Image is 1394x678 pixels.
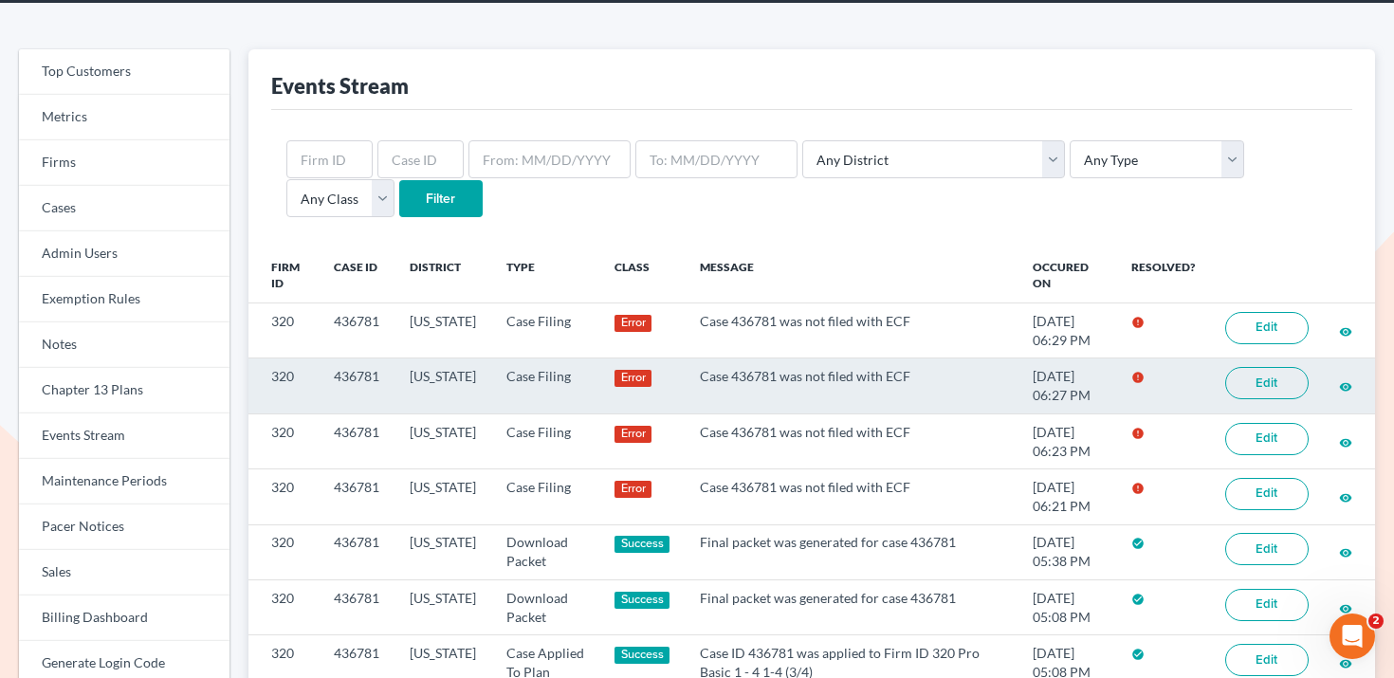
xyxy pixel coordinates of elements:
[394,580,491,635] td: [US_STATE]
[1131,371,1145,384] i: error
[248,469,319,524] td: 320
[319,580,394,635] td: 436781
[394,358,491,413] td: [US_STATE]
[491,413,600,468] td: Case Filing
[685,469,1018,524] td: Case 436781 was not filed with ECF
[599,248,685,303] th: Class
[1018,580,1116,635] td: [DATE] 05:08 PM
[248,580,319,635] td: 320
[468,140,631,178] input: From: MM/DD/YYYY
[1018,358,1116,413] td: [DATE] 06:27 PM
[491,358,600,413] td: Case Filing
[248,524,319,579] td: 320
[1339,322,1352,339] a: visibility
[394,248,491,303] th: District
[1339,433,1352,449] a: visibility
[614,315,651,332] div: Error
[248,358,319,413] td: 320
[286,140,373,178] input: Firm ID
[319,358,394,413] td: 436781
[19,322,229,368] a: Notes
[614,592,669,609] div: Success
[1225,423,1309,455] a: Edit
[685,303,1018,358] td: Case 436781 was not filed with ECF
[1339,543,1352,559] a: visibility
[614,647,669,664] div: Success
[19,504,229,550] a: Pacer Notices
[614,426,651,443] div: Error
[19,140,229,186] a: Firms
[1131,537,1145,550] i: check_circle
[394,303,491,358] td: [US_STATE]
[1225,312,1309,344] a: Edit
[685,248,1018,303] th: Message
[1339,602,1352,615] i: visibility
[19,550,229,596] a: Sales
[19,95,229,140] a: Metrics
[635,140,798,178] input: To: MM/DD/YYYY
[19,596,229,641] a: Billing Dashboard
[1131,482,1145,495] i: error
[1225,644,1309,676] a: Edit
[19,49,229,95] a: Top Customers
[685,413,1018,468] td: Case 436781 was not filed with ECF
[614,370,651,387] div: Error
[19,277,229,322] a: Exemption Rules
[1339,436,1352,449] i: visibility
[685,580,1018,635] td: Final packet was generated for case 436781
[1131,593,1145,606] i: check_circle
[1339,325,1352,339] i: visibility
[491,248,600,303] th: Type
[248,303,319,358] td: 320
[271,72,409,100] div: Events Stream
[1131,427,1145,440] i: error
[685,524,1018,579] td: Final packet was generated for case 436781
[19,459,229,504] a: Maintenance Periods
[319,469,394,524] td: 436781
[1225,367,1309,399] a: Edit
[319,524,394,579] td: 436781
[377,140,464,178] input: Case ID
[19,231,229,277] a: Admin Users
[1339,599,1352,615] a: visibility
[614,536,669,553] div: Success
[1225,478,1309,510] a: Edit
[491,469,600,524] td: Case Filing
[1339,380,1352,394] i: visibility
[1116,248,1210,303] th: Resolved?
[19,413,229,459] a: Events Stream
[1018,469,1116,524] td: [DATE] 06:21 PM
[394,469,491,524] td: [US_STATE]
[1018,303,1116,358] td: [DATE] 06:29 PM
[1339,377,1352,394] a: visibility
[19,186,229,231] a: Cases
[394,524,491,579] td: [US_STATE]
[1018,413,1116,468] td: [DATE] 06:23 PM
[491,524,600,579] td: Download Packet
[1339,657,1352,670] i: visibility
[1368,614,1384,629] span: 2
[19,368,229,413] a: Chapter 13 Plans
[248,248,319,303] th: Firm ID
[491,580,600,635] td: Download Packet
[1018,248,1116,303] th: Occured On
[1339,654,1352,670] a: visibility
[1018,524,1116,579] td: [DATE] 05:38 PM
[1339,488,1352,504] a: visibility
[1339,546,1352,559] i: visibility
[1131,648,1145,661] i: check_circle
[1339,491,1352,504] i: visibility
[319,413,394,468] td: 436781
[1225,589,1309,621] a: Edit
[399,180,483,218] input: Filter
[394,413,491,468] td: [US_STATE]
[1225,533,1309,565] a: Edit
[1131,316,1145,329] i: error
[319,303,394,358] td: 436781
[319,248,394,303] th: Case ID
[685,358,1018,413] td: Case 436781 was not filed with ECF
[491,303,600,358] td: Case Filing
[614,481,651,498] div: Error
[248,413,319,468] td: 320
[1330,614,1375,659] iframe: Intercom live chat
